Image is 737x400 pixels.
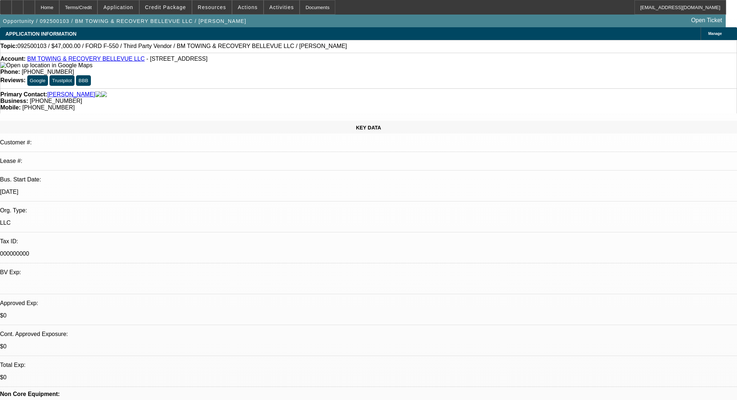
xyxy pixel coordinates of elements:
[3,18,246,24] span: Opportunity / 092500103 / BM TOWING & RECOVERY BELLEVUE LLC / [PERSON_NAME]
[49,75,74,86] button: Trustpilot
[147,56,208,62] span: - [STREET_ADDRESS]
[0,77,25,83] strong: Reviews:
[264,0,300,14] button: Activities
[17,43,347,49] span: 092500103 / $47,000.00 / FORD F-550 / Third Party Vendor / BM TOWING & RECOVERY BELLEVUE LLC / [P...
[356,125,381,131] span: KEY DATA
[0,43,17,49] strong: Topic:
[27,75,48,86] button: Google
[27,56,145,62] a: BM TOWING & RECOVERY BELLEVUE LLC
[0,69,20,75] strong: Phone:
[140,0,192,14] button: Credit Package
[232,0,263,14] button: Actions
[5,31,76,37] span: APPLICATION INFORMATION
[198,4,226,10] span: Resources
[0,56,25,62] strong: Account:
[47,91,95,98] a: [PERSON_NAME]
[0,104,21,111] strong: Mobile:
[269,4,294,10] span: Activities
[0,62,92,69] img: Open up location in Google Maps
[192,0,232,14] button: Resources
[22,69,74,75] span: [PHONE_NUMBER]
[103,4,133,10] span: Application
[22,104,75,111] span: [PHONE_NUMBER]
[0,98,28,104] strong: Business:
[238,4,258,10] span: Actions
[98,0,139,14] button: Application
[76,75,91,86] button: BBB
[145,4,186,10] span: Credit Package
[0,62,92,68] a: View Google Maps
[95,91,101,98] img: facebook-icon.png
[30,98,82,104] span: [PHONE_NUMBER]
[0,91,47,98] strong: Primary Contact:
[688,14,725,27] a: Open Ticket
[101,91,107,98] img: linkedin-icon.png
[708,32,722,36] span: Manage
